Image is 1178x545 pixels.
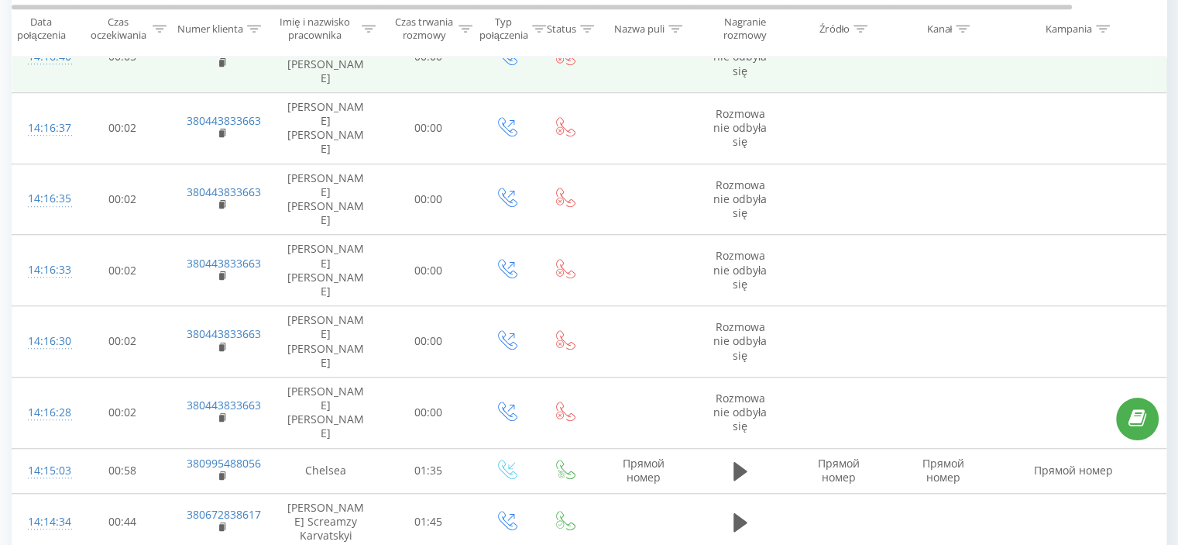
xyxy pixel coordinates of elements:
[272,235,380,306] td: [PERSON_NAME] [PERSON_NAME]
[380,92,477,164] td: 00:00
[88,16,149,43] div: Czas oczekiwania
[28,398,59,428] div: 14:16:28
[272,16,359,43] div: Imię i nazwisko pracownika
[74,306,171,378] td: 00:02
[74,92,171,164] td: 00:02
[187,326,261,341] a: 380443833663
[891,448,996,493] td: Прямой номер
[547,22,576,36] div: Status
[272,377,380,448] td: [PERSON_NAME] [PERSON_NAME]
[713,248,767,291] span: Rozmowa nie odbyła się
[272,164,380,235] td: [PERSON_NAME] [PERSON_NAME]
[713,178,767,220] span: Rozmowa nie odbyła się
[380,377,477,448] td: 00:00
[28,255,59,285] div: 14:16:33
[12,16,70,43] div: Data połączenia
[713,106,767,149] span: Rozmowa nie odbyła się
[272,448,380,493] td: Chelsea
[926,22,952,36] div: Kanał
[614,22,665,36] div: Nazwa puli
[187,113,261,128] a: 380443833663
[1046,22,1092,36] div: Kampania
[187,456,261,471] a: 380995488056
[74,377,171,448] td: 00:02
[187,185,261,199] a: 380443833663
[74,448,171,493] td: 00:58
[28,507,59,537] div: 14:14:34
[593,448,694,493] td: Прямой номер
[707,16,782,43] div: Nagranie rozmowy
[74,235,171,306] td: 00:02
[28,113,59,143] div: 14:16:37
[380,235,477,306] td: 00:00
[380,164,477,235] td: 00:00
[28,326,59,357] div: 14:16:30
[28,456,59,486] div: 14:15:03
[187,256,261,271] a: 380443833663
[393,16,455,43] div: Czas trwania rozmowy
[819,22,850,36] div: Źródło
[380,448,477,493] td: 01:35
[187,398,261,412] a: 380443833663
[380,306,477,378] td: 00:00
[28,184,59,214] div: 14:16:35
[713,319,767,362] span: Rozmowa nie odbyła się
[187,507,261,522] a: 380672838617
[272,306,380,378] td: [PERSON_NAME] [PERSON_NAME]
[479,16,528,43] div: Typ połączenia
[996,448,1151,493] td: Прямой номер
[787,448,891,493] td: Прямой номер
[272,92,380,164] td: [PERSON_NAME] [PERSON_NAME]
[177,22,243,36] div: Numer klienta
[713,391,767,433] span: Rozmowa nie odbyła się
[74,164,171,235] td: 00:02
[713,35,767,78] span: Rozmowa nie odbyła się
